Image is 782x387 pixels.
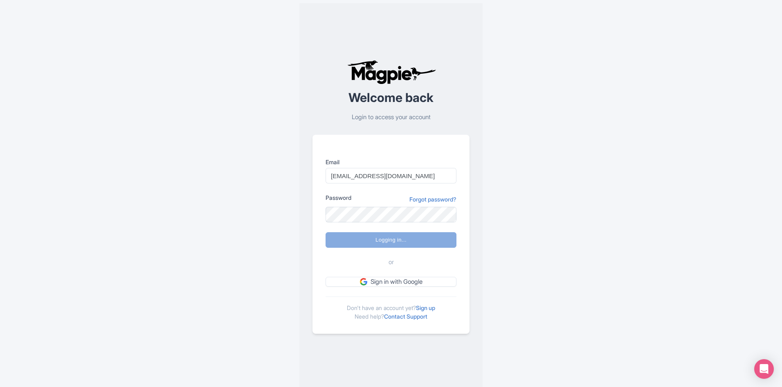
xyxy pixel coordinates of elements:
a: Forgot password? [409,195,456,204]
div: Don't have an account yet? Need help? [326,296,456,321]
input: Logging in... [326,232,456,248]
span: or [389,258,394,267]
label: Password [326,193,351,202]
label: Email [326,158,456,166]
h2: Welcome back [312,91,470,104]
a: Sign up [416,304,435,311]
p: Login to access your account [312,113,470,122]
img: google.svg [360,278,367,285]
img: logo-ab69f6fb50320c5b225c76a69d11143b.png [345,60,437,84]
a: Sign in with Google [326,277,456,287]
a: Contact Support [384,313,427,320]
input: you@example.com [326,168,456,183]
div: Open Intercom Messenger [754,359,774,379]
